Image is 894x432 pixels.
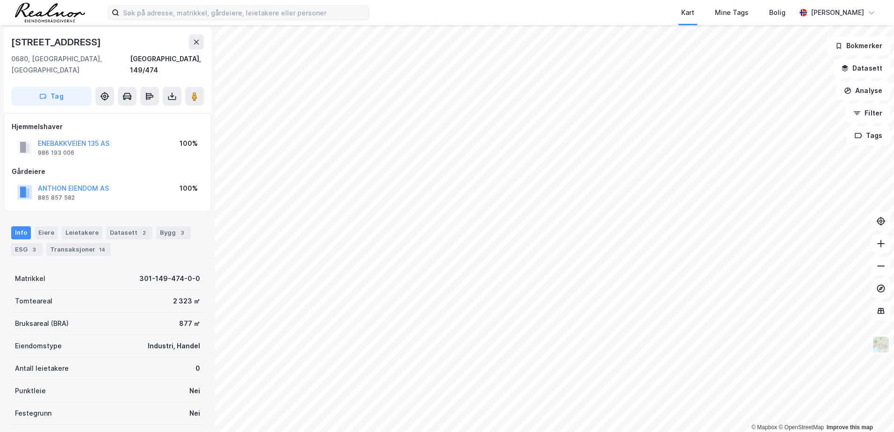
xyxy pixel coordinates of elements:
div: [STREET_ADDRESS] [11,35,103,50]
div: 2 323 ㎡ [173,295,200,307]
button: Analyse [836,81,890,100]
div: [PERSON_NAME] [811,7,864,18]
button: Filter [845,104,890,122]
div: Matrikkel [15,273,45,284]
iframe: Chat Widget [847,387,894,432]
div: Eiendomstype [15,340,62,352]
div: Antall leietakere [15,363,69,374]
a: Improve this map [827,424,873,431]
img: realnor-logo.934646d98de889bb5806.png [15,3,85,22]
div: Festegrunn [15,408,51,419]
div: ESG [11,243,43,256]
div: 986 193 006 [38,149,74,157]
div: Nei [189,385,200,396]
a: Mapbox [751,424,777,431]
div: Leietakere [62,226,102,239]
div: Eiere [35,226,58,239]
button: Datasett [833,59,890,78]
div: Nei [189,408,200,419]
div: Info [11,226,31,239]
a: OpenStreetMap [779,424,824,431]
div: 3 [178,228,187,238]
div: Punktleie [15,385,46,396]
div: Bruksareal (BRA) [15,318,69,329]
div: 0 [195,363,200,374]
div: 2 [139,228,149,238]
img: Z [872,336,890,353]
div: Bolig [769,7,786,18]
button: Tags [847,126,890,145]
div: Gårdeiere [12,166,203,177]
div: Kart [681,7,694,18]
div: 100% [180,183,198,194]
div: Industri, Handel [148,340,200,352]
button: Tag [11,87,92,106]
div: Bygg [156,226,191,239]
div: Kontrollprogram for chat [847,387,894,432]
div: 301-149-474-0-0 [139,273,200,284]
div: 885 857 582 [38,194,75,202]
div: 100% [180,138,198,149]
div: Transaksjoner [46,243,111,256]
div: Tomteareal [15,295,52,307]
div: [GEOGRAPHIC_DATA], 149/474 [130,53,204,76]
div: Datasett [106,226,152,239]
div: Mine Tags [715,7,749,18]
button: Bokmerker [827,36,890,55]
input: Søk på adresse, matrikkel, gårdeiere, leietakere eller personer [119,6,369,20]
div: 0680, [GEOGRAPHIC_DATA], [GEOGRAPHIC_DATA] [11,53,130,76]
div: 3 [29,245,39,254]
div: Hjemmelshaver [12,121,203,132]
div: 14 [97,245,107,254]
div: 877 ㎡ [179,318,200,329]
